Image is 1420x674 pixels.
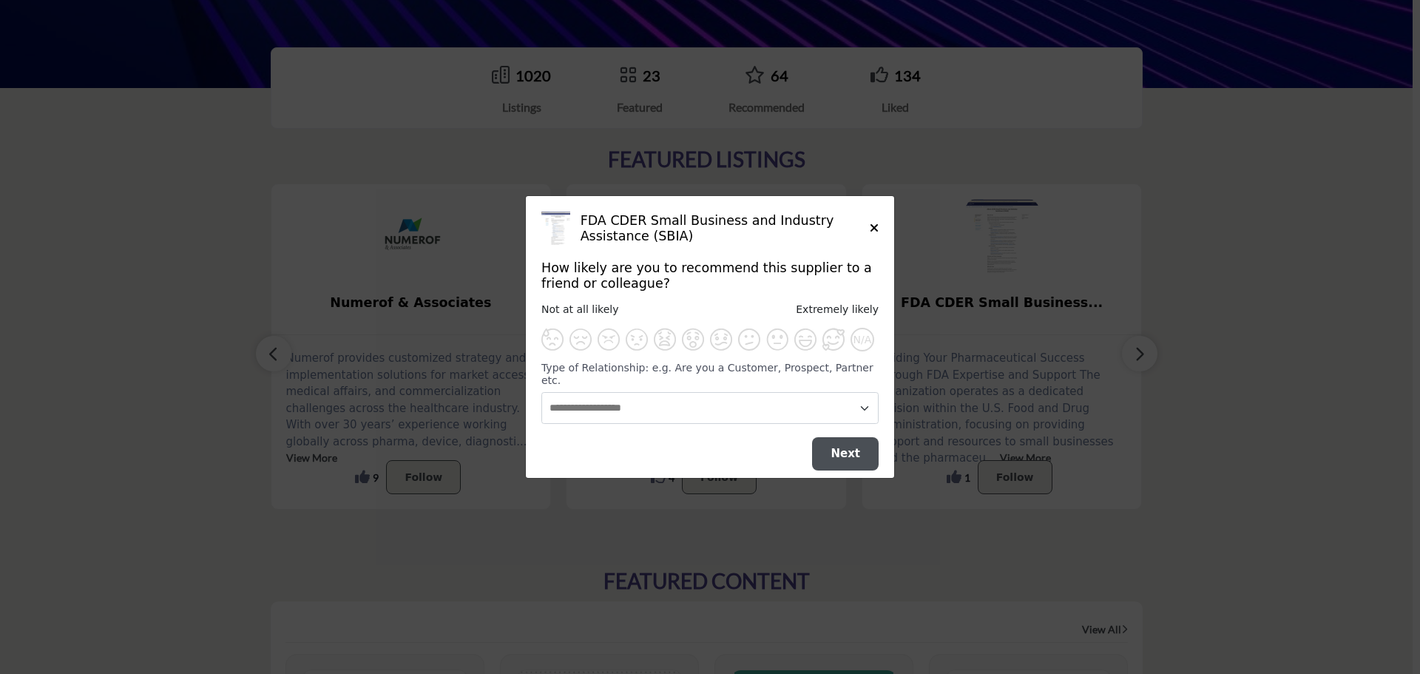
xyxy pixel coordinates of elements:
img: FDA CDER Small Business and Industry Assistance (SBIA) Logo [541,212,575,245]
h5: How likely are you to recommend this supplier to a friend or colleague? [541,260,879,291]
span: Next [831,447,860,460]
span: N/A [853,334,872,346]
h6: Type of Relationship: e.g. Are you a Customer, Prospect, Partner etc. [541,362,879,387]
select: Change Supplier Relationship [541,392,879,424]
button: Next [812,437,879,471]
button: N/A [851,328,874,351]
span: Extremely likely [796,303,879,315]
h5: FDA CDER Small Business and Industry Assistance (SBIA) [581,213,870,244]
button: Close [870,220,879,236]
span: Not at all likely [541,303,618,315]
